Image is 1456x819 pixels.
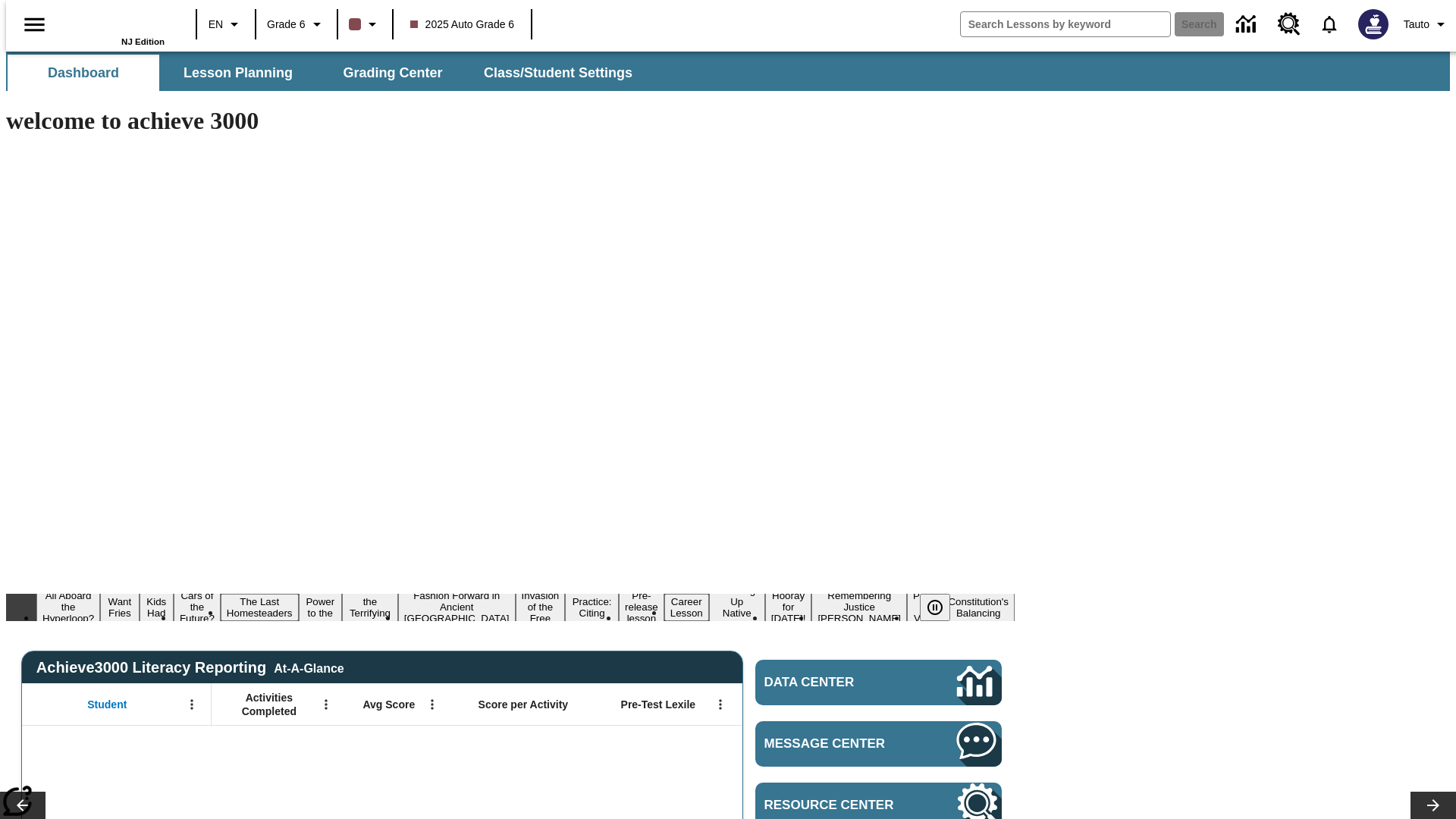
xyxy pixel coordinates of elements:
[48,64,119,82] span: Dashboard
[765,588,812,626] button: Slide 14 Hooray for Constitution Day!
[920,594,965,621] div: Pause
[920,594,950,621] button: Pause
[755,721,1002,767] a: Message Center
[342,582,398,632] button: Slide 7 Attack of the Terrifying Tomatoes
[1410,792,1456,819] button: Lesson carousel, Next
[317,55,469,91] button: Grading Center
[267,17,306,33] span: Grade 6
[764,675,906,690] span: Data Center
[6,107,1015,135] h1: welcome to achieve 3000
[274,659,344,676] div: At-A-Glance
[619,588,664,626] button: Slide 11 Pre-release lesson
[961,12,1170,36] input: search field
[221,594,299,621] button: Slide 5 The Last Homesteaders
[811,588,907,626] button: Slide 15 Remembering Justice O'Connor
[410,17,515,33] span: 2025 Auto Grade 6
[1227,4,1269,45] a: Data Center
[66,5,165,46] div: Home
[261,11,332,38] button: Grade: Grade 6, Select a grade
[621,698,696,711] span: Pre-Test Lexile
[709,582,765,632] button: Slide 13 Cooking Up Native Traditions
[343,11,388,38] button: Class color is dark brown. Change class color
[472,55,645,91] button: Class/Student Settings
[516,576,566,638] button: Slide 9 The Invasion of the Free CD
[664,594,709,621] button: Slide 12 Career Lesson
[100,571,139,644] button: Slide 2 Do You Want Fries With That?
[942,582,1015,632] button: Slide 17 The Constitution's Balancing Act
[1358,9,1389,39] img: Avatar
[343,64,442,82] span: Grading Center
[121,37,165,46] span: NJ Edition
[12,2,57,47] button: Open side menu
[1349,5,1398,44] button: Select a new avatar
[184,64,293,82] span: Lesson Planning
[1269,4,1310,45] a: Resource Center, Will open in new tab
[479,698,569,711] span: Score per Activity
[174,588,221,626] button: Slide 4 Cars of the Future?
[219,691,319,718] span: Activities Completed
[36,588,100,626] button: Slide 1 All Aboard the Hyperloop?
[299,582,343,632] button: Slide 6 Solar Power to the People
[1398,11,1456,38] button: Profile/Settings
[140,571,174,644] button: Slide 3 Dirty Jobs Kids Had To Do
[362,698,415,711] span: Avg Score
[764,798,912,813] span: Resource Center
[87,698,127,711] span: Student
[1404,17,1429,33] span: Tauto
[421,693,444,716] button: Open Menu
[180,693,203,716] button: Open Menu
[162,55,314,91] button: Lesson Planning
[484,64,632,82] span: Class/Student Settings
[907,588,942,626] button: Slide 16 Point of View
[398,588,516,626] button: Slide 8 Fashion Forward in Ancient Rome
[315,693,337,716] button: Open Menu
[764,736,912,752] span: Message Center
[202,11,250,38] button: Language: EN, Select a language
[66,7,165,37] a: Home
[209,17,223,33] span: EN
[565,582,619,632] button: Slide 10 Mixed Practice: Citing Evidence
[36,659,344,676] span: Achieve3000 Literacy Reporting
[1310,5,1349,44] a: Notifications
[755,660,1002,705] a: Data Center
[709,693,732,716] button: Open Menu
[8,55,159,91] button: Dashboard
[6,52,1450,91] div: SubNavbar
[6,55,646,91] div: SubNavbar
